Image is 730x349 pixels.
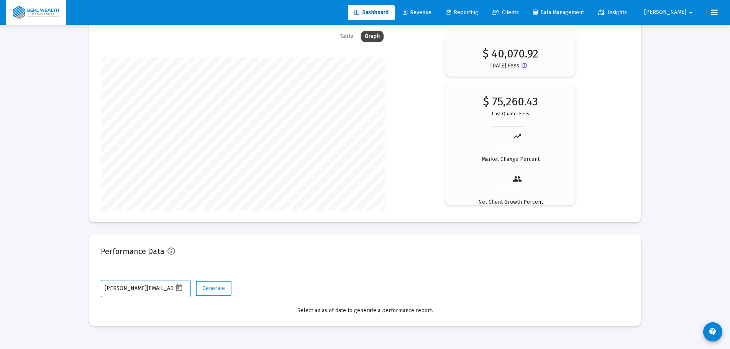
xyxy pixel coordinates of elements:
[101,307,630,315] div: Select an as of date to generate a performance report.
[533,9,584,16] span: Data Management
[101,245,164,257] h2: Performance Data
[492,9,519,16] span: Clients
[196,281,231,296] button: Generate
[361,31,384,42] div: Graph
[592,5,633,20] a: Insights
[644,9,686,16] span: [PERSON_NAME]
[478,198,543,206] p: Net Client Growth Percent
[521,62,530,72] mat-icon: Button that displays a tooltip when focused or hovered over
[482,156,540,163] p: Market Change Percent
[513,174,522,184] mat-icon: people
[174,282,185,293] button: Open calendar
[490,62,519,70] p: [DATE] Fees
[403,9,431,16] span: Revenue
[527,5,590,20] a: Data Management
[708,327,717,336] mat-icon: contact_support
[492,110,529,118] p: Last Quarter Fees
[397,5,438,20] a: Revenue
[446,9,478,16] span: Reporting
[354,9,389,16] span: Dashboard
[482,42,538,57] p: $ 40,070.92
[348,5,395,20] a: Dashboard
[598,9,627,16] span: Insights
[336,31,357,42] div: Table
[686,5,696,20] mat-icon: arrow_drop_down
[440,5,484,20] a: Reporting
[513,132,522,141] mat-icon: trending_up
[202,285,225,292] span: Generate
[486,5,525,20] a: Clients
[12,5,60,20] img: Dashboard
[483,98,538,105] p: $ 75,260.43
[105,285,174,292] input: Select a Date
[635,5,705,20] button: [PERSON_NAME]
